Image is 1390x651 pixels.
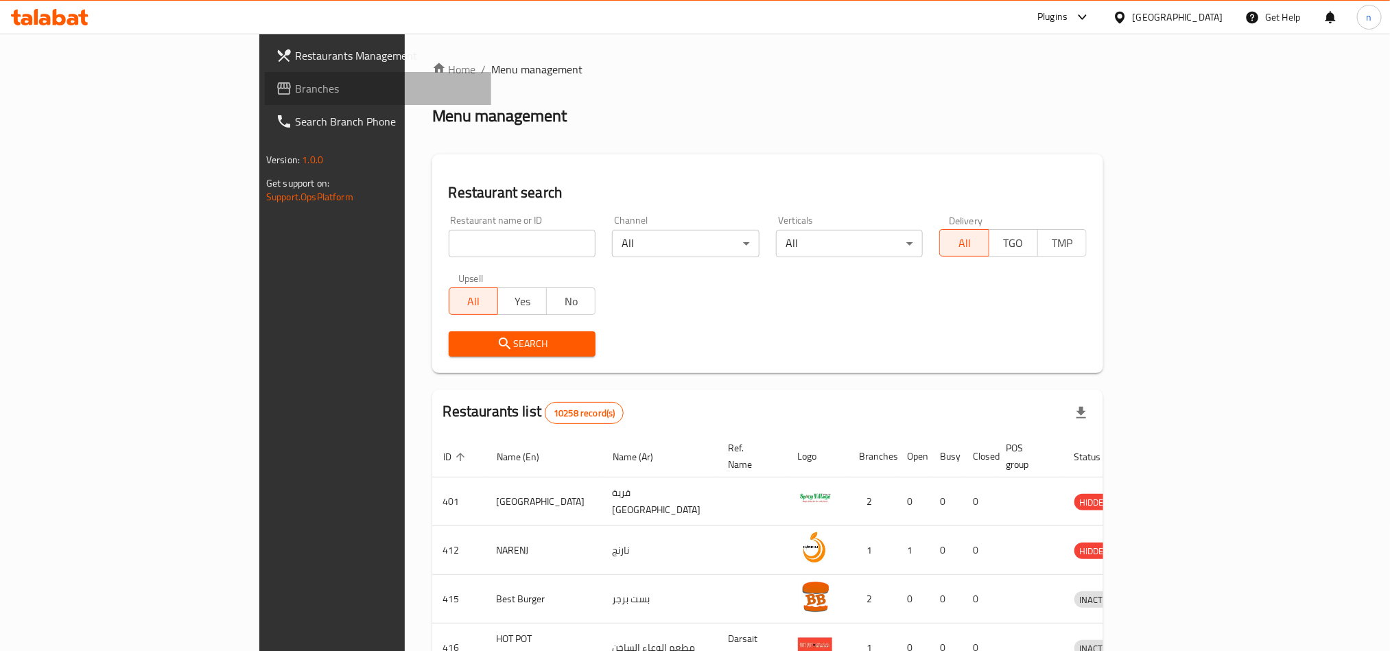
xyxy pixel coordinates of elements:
[265,39,491,72] a: Restaurants Management
[787,436,849,477] th: Logo
[849,526,897,575] td: 1
[602,575,718,624] td: بست برجر
[602,477,718,526] td: قرية [GEOGRAPHIC_DATA]
[963,477,996,526] td: 0
[497,287,547,315] button: Yes
[602,526,718,575] td: نارنج
[897,436,930,477] th: Open
[545,402,624,424] div: Total records count
[776,230,923,257] div: All
[458,274,484,283] label: Upsell
[897,477,930,526] td: 0
[897,526,930,575] td: 1
[1037,229,1087,257] button: TMP
[995,233,1033,253] span: TGO
[266,188,353,206] a: Support.OpsPlatform
[963,575,996,624] td: 0
[949,215,983,225] label: Delivery
[849,436,897,477] th: Branches
[432,61,1103,78] nav: breadcrumb
[552,292,590,311] span: No
[1074,543,1116,559] span: HIDDEN
[1367,10,1372,25] span: n
[443,401,624,424] h2: Restaurants list
[849,477,897,526] td: 2
[460,335,585,353] span: Search
[449,287,498,315] button: All
[486,575,602,624] td: Best Burger
[432,105,567,127] h2: Menu management
[266,174,329,192] span: Get support on:
[295,80,480,97] span: Branches
[302,151,323,169] span: 1.0.0
[486,477,602,526] td: [GEOGRAPHIC_DATA]
[1065,396,1098,429] div: Export file
[546,287,596,315] button: No
[449,230,596,257] input: Search for restaurant name or ID..
[492,61,583,78] span: Menu management
[1074,449,1119,465] span: Status
[504,292,541,311] span: Yes
[963,526,996,575] td: 0
[798,579,832,613] img: Best Burger
[1044,233,1081,253] span: TMP
[989,229,1038,257] button: TGO
[939,229,989,257] button: All
[265,72,491,105] a: Branches
[266,151,300,169] span: Version:
[265,105,491,138] a: Search Branch Phone
[798,482,832,516] img: Spicy Village
[613,449,671,465] span: Name (Ar)
[486,526,602,575] td: NARENJ
[295,47,480,64] span: Restaurants Management
[930,477,963,526] td: 0
[497,449,557,465] span: Name (En)
[729,440,770,473] span: Ref. Name
[1006,440,1047,473] span: POS group
[449,331,596,357] button: Search
[930,526,963,575] td: 0
[1133,10,1223,25] div: [GEOGRAPHIC_DATA]
[455,292,493,311] span: All
[945,233,983,253] span: All
[963,436,996,477] th: Closed
[897,575,930,624] td: 0
[1074,494,1116,510] div: HIDDEN
[849,575,897,624] td: 2
[449,182,1087,203] h2: Restaurant search
[798,530,832,565] img: NARENJ
[545,407,623,420] span: 10258 record(s)
[1074,592,1121,608] span: INACTIVE
[295,113,480,130] span: Search Branch Phone
[1074,495,1116,510] span: HIDDEN
[1037,9,1068,25] div: Plugins
[443,449,469,465] span: ID
[1074,591,1121,608] div: INACTIVE
[930,436,963,477] th: Busy
[612,230,759,257] div: All
[930,575,963,624] td: 0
